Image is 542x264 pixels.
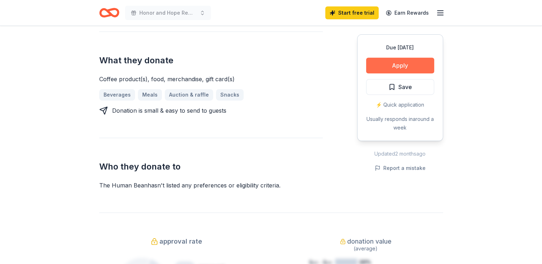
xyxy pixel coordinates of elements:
button: Apply [366,58,434,73]
div: Donation is small & easy to send to guests [112,106,226,115]
div: (average) [288,244,443,253]
a: Home [99,4,119,21]
div: ⚡️ Quick application [366,101,434,109]
span: Save [398,82,412,92]
a: Meals [138,89,162,101]
a: Auction & raffle [165,89,213,101]
h2: Who they donate to [99,161,323,172]
div: The Human Bean hasn ' t listed any preferences or eligibility criteria. [99,181,323,190]
span: Honor and Hope Remembrance Walk [139,9,197,17]
a: Earn Rewards [382,6,433,19]
span: donation value [347,236,392,247]
button: Report a mistake [375,164,426,172]
div: Coffee product(s), food, merchandise, gift card(s) [99,75,323,83]
div: Updated 2 months ago [357,150,443,158]
a: Beverages [99,89,135,101]
button: Honor and Hope Remembrance Walk [125,6,211,20]
h2: What they donate [99,55,323,66]
div: Usually responds in around a week [366,115,434,132]
div: Due [DATE] [366,43,434,52]
span: approval rate [159,236,202,247]
button: Save [366,79,434,95]
a: Start free trial [325,6,379,19]
a: Snacks [216,89,244,101]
